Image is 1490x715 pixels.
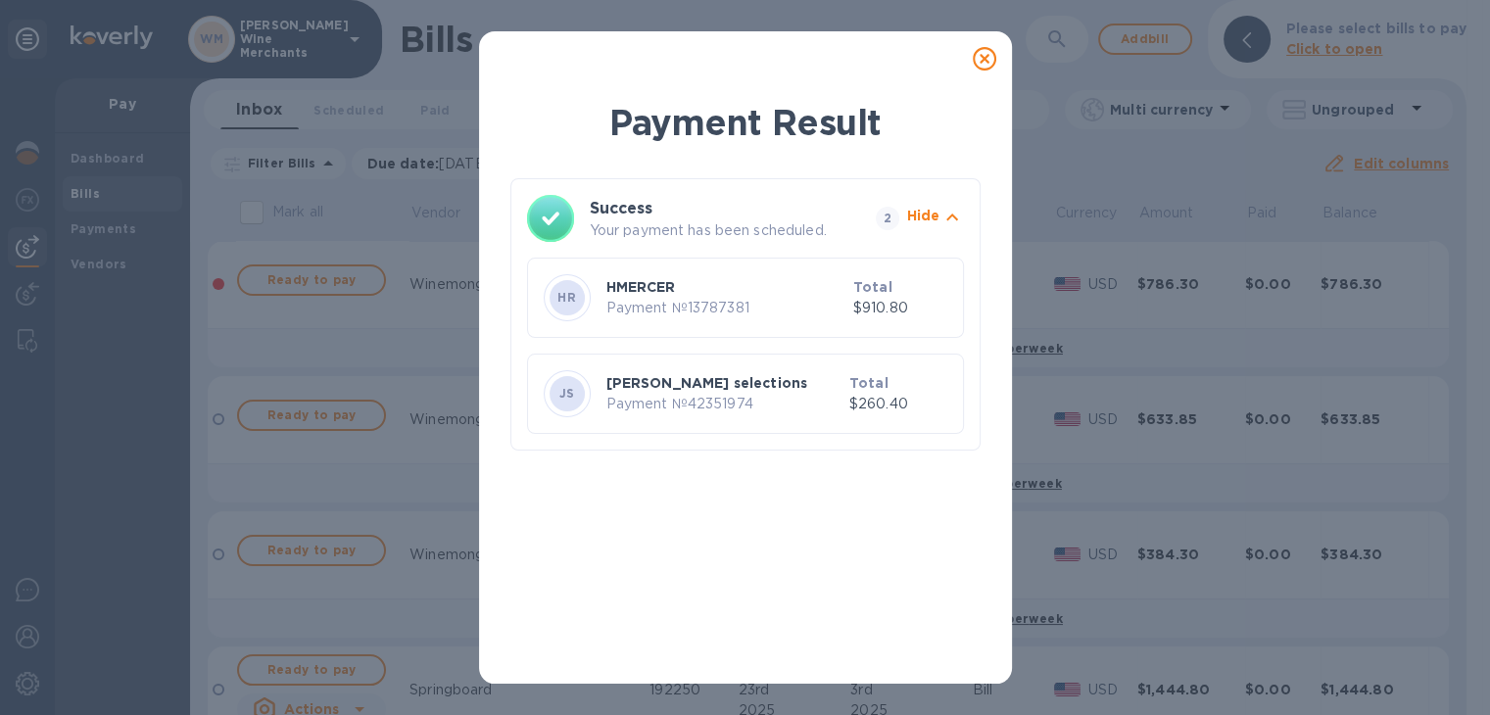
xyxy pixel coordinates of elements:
[606,298,845,318] p: Payment № 13787381
[510,98,981,147] h1: Payment Result
[849,394,947,414] p: $260.40
[907,206,940,225] p: Hide
[849,375,889,391] b: Total
[606,277,845,297] p: HMERCER
[853,298,947,318] p: $910.80
[590,220,868,241] p: Your payment has been scheduled.
[557,290,576,305] b: HR
[590,197,841,220] h3: Success
[876,207,899,230] span: 2
[853,279,892,295] b: Total
[559,386,575,401] b: JS
[606,373,841,393] p: [PERSON_NAME] selections
[907,206,964,232] button: Hide
[606,394,841,414] p: Payment № 42351974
